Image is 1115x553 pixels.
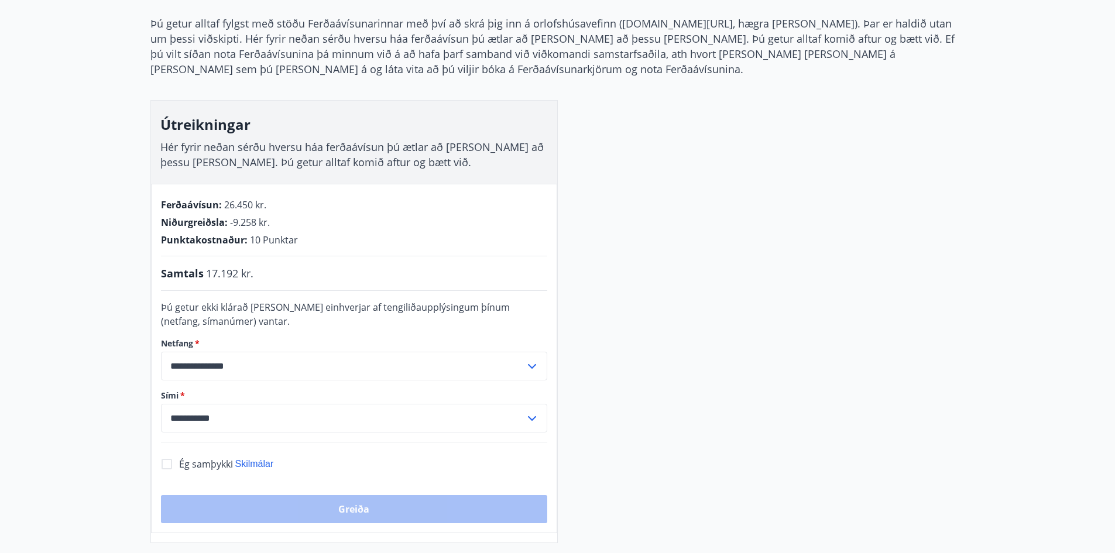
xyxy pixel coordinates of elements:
[161,216,228,229] span: Niðurgreiðsla :
[179,458,233,470] span: Ég samþykki
[161,233,248,246] span: Punktakostnaður :
[230,216,270,229] span: -9.258 kr.
[161,390,547,401] label: Sími
[206,266,253,281] span: 17.192 kr.
[150,16,965,77] p: Þú getur alltaf fylgst með stöðu Ferðaávísunarinnar með því að skrá þig inn á orlofshúsavefinn ([...
[161,198,222,211] span: Ferðaávísun :
[161,338,547,349] label: Netfang
[161,301,510,328] span: Þú getur ekki klárað [PERSON_NAME] einhverjar af tengiliðaupplýsingum þínum (netfang, símanúmer) ...
[224,198,266,211] span: 26.450 kr.
[235,458,274,470] button: Skilmálar
[160,140,544,169] span: Hér fyrir neðan sérðu hversu háa ferðaávísun þú ætlar að [PERSON_NAME] að þessu [PERSON_NAME]. Þú...
[161,266,204,281] span: Samtals
[250,233,298,246] span: 10 Punktar
[160,115,548,135] h3: Útreikningar
[235,459,274,469] span: Skilmálar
